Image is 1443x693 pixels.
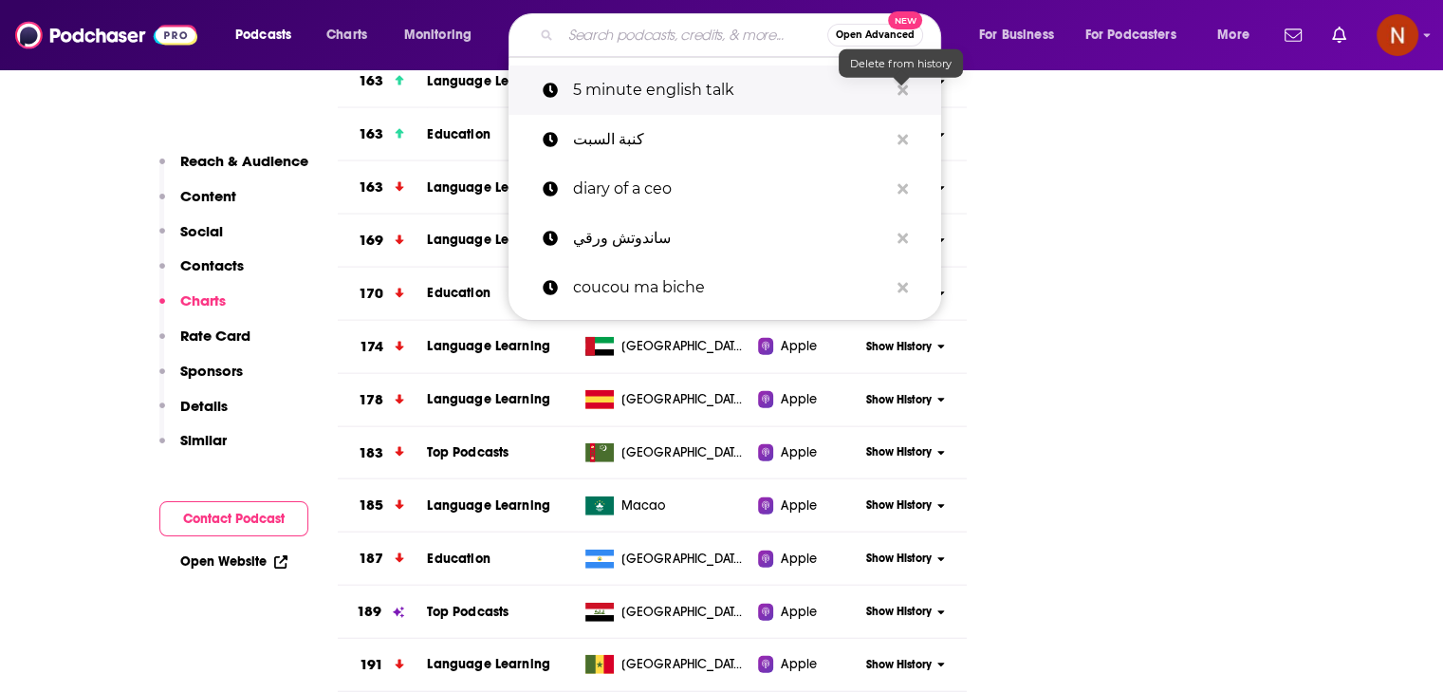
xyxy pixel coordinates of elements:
span: Apple [781,550,817,569]
a: 5 minute english talk [509,66,941,115]
p: Details [180,397,228,415]
button: Rate Card [159,327,250,362]
span: Show History [866,444,932,460]
a: 185 [338,479,428,532]
p: Similar [180,431,227,449]
a: [GEOGRAPHIC_DATA] [578,550,758,569]
a: coucou ma biche [509,263,941,312]
span: Apple [781,603,817,622]
a: Apple [758,603,858,622]
a: 169 [338,215,428,267]
a: Language Learning [427,73,550,89]
span: For Business [979,22,1054,48]
a: 170 [338,268,428,320]
span: Show History [866,551,932,567]
a: Apple [758,337,858,356]
h3: 178 [358,389,382,411]
a: Top Podcasts [427,444,509,460]
button: Social [159,222,223,257]
div: Search podcasts, credits, & more... [527,13,959,57]
span: New [888,11,922,29]
span: Show History [866,497,932,514]
a: Education [427,126,490,142]
a: Apple [758,550,858,569]
p: ساندوتش ورقي [573,214,888,263]
p: Sponsors [180,362,243,380]
h3: 183 [358,442,382,464]
a: Macao [578,496,758,515]
p: Contacts [180,256,244,274]
span: Turkmenistan [621,443,745,462]
button: Similar [159,431,227,466]
a: Language Learning [427,179,550,196]
h3: 163 [358,177,382,198]
h3: 163 [358,70,382,92]
button: Show profile menu [1377,14,1418,56]
a: Language Learning [427,391,550,407]
a: [GEOGRAPHIC_DATA] [578,337,758,356]
img: Podchaser - Follow, Share and Rate Podcasts [15,17,197,53]
p: Charts [180,291,226,309]
a: Language Learning [427,338,550,354]
a: Apple [758,655,858,674]
a: ساندوتش ورقي [509,214,941,263]
a: Apple [758,390,858,409]
span: United Arab Emirates [621,337,745,356]
button: Show History [858,497,953,514]
span: Education [427,285,490,301]
button: Reach & Audience [159,152,308,187]
span: Show History [866,657,932,673]
p: Content [180,187,236,205]
h3: 170 [358,283,382,305]
span: Iraq [621,603,745,622]
img: User Profile [1377,14,1418,56]
h3: 189 [357,601,381,623]
a: 174 [338,321,428,373]
a: 187 [338,533,428,585]
span: Macao [621,496,666,515]
p: Social [180,222,223,240]
span: Apple [781,655,817,674]
a: Education [427,551,490,567]
a: [GEOGRAPHIC_DATA] [578,390,758,409]
a: Language Learning [427,656,550,672]
a: كنبة السبت [509,115,941,164]
p: Rate Card [180,327,250,345]
a: Show notifications dropdown [1277,19,1309,51]
button: Show History [858,604,953,620]
a: 163 [338,161,428,214]
span: Senegal [621,655,745,674]
a: Top Podcasts [427,604,509,620]
span: More [1217,22,1249,48]
span: Show History [866,604,932,620]
span: Apple [781,496,817,515]
p: 5 minute english talk [573,66,888,115]
a: 163 [338,55,428,107]
span: Monitoring [404,22,472,48]
span: Show History [866,339,932,355]
button: open menu [966,20,1078,50]
p: coucou ma biche [573,263,888,312]
span: Spain [621,390,745,409]
a: Language Learning [427,497,550,514]
span: Apple [781,443,817,462]
span: Apple [781,390,817,409]
button: Show History [858,392,953,408]
a: Charts [314,20,379,50]
button: Show History [858,339,953,355]
a: Open Website [180,553,287,570]
h3: 174 [359,336,382,358]
button: open menu [222,20,316,50]
a: 191 [338,639,428,691]
button: Contacts [159,256,244,291]
h3: 191 [359,654,382,676]
button: Content [159,187,236,222]
input: Search podcasts, credits, & more... [561,20,827,50]
button: open menu [391,20,496,50]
